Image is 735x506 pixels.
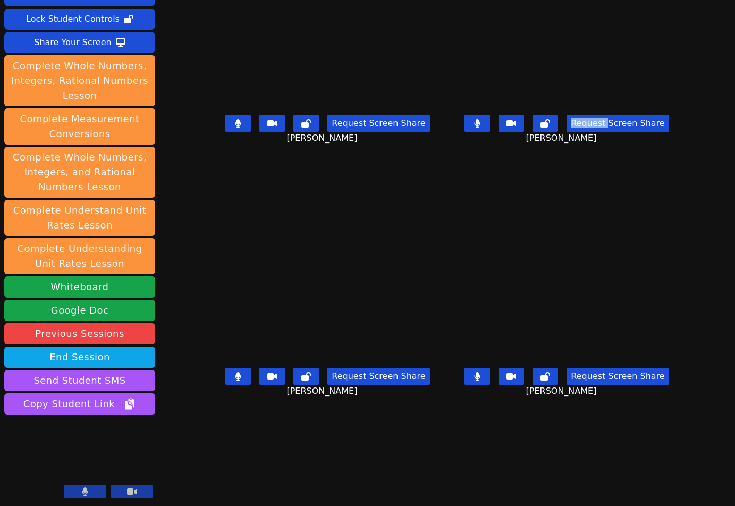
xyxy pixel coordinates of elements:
button: Complete Understand Unit Rates Lesson [4,200,155,236]
div: Share Your Screen [34,34,112,51]
button: Whiteboard [4,276,155,298]
button: Lock Student Controls [4,9,155,30]
button: Complete Measurement Conversions [4,108,155,145]
button: Share Your Screen [4,32,155,53]
button: Request Screen Share [567,368,669,385]
button: Copy Student Link [4,393,155,415]
button: Request Screen Share [327,115,429,132]
span: [PERSON_NAME] [286,385,360,398]
span: [PERSON_NAME] [526,132,599,145]
button: Request Screen Share [327,368,429,385]
button: Complete Understanding Unit Rates Lesson [4,238,155,274]
span: [PERSON_NAME] [286,132,360,145]
span: [PERSON_NAME] [526,385,599,398]
button: End Session [4,347,155,368]
button: Complete Whole Numbers, Integers, and Rational Numbers Lesson [4,147,155,198]
button: Request Screen Share [567,115,669,132]
span: Copy Student Link [23,397,136,411]
button: Send Student SMS [4,370,155,391]
a: Previous Sessions [4,323,155,344]
a: Google Doc [4,300,155,321]
div: Lock Student Controls [26,11,120,28]
button: Complete Whole Numbers, Integers, Rational Numbers Lesson [4,55,155,106]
